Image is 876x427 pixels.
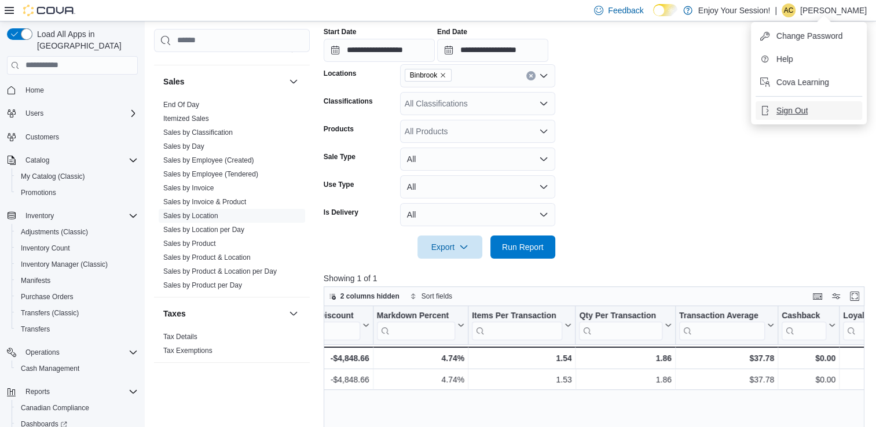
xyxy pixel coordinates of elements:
div: 1.53 [472,373,572,386]
button: Change Password [756,27,862,45]
button: Adjustments (Classic) [12,224,142,240]
div: Qty Per Transaction [579,310,662,321]
span: Cova Learning [776,76,829,88]
button: Items Per Transaction [472,310,572,340]
span: Itemized Sales [163,114,209,123]
span: Customers [25,132,59,142]
div: 4.74% [376,351,464,365]
span: Transfers (Classic) [16,306,138,320]
div: Alexander Costa [782,3,796,17]
a: Tax Exemptions [163,347,212,355]
a: Home [21,83,49,97]
span: Load All Apps in [GEOGRAPHIC_DATA] [32,28,138,51]
label: Is Delivery [324,208,358,217]
a: Inventory Manager (Classic) [16,257,112,271]
div: 4.74% [376,373,464,386]
h3: Sales [163,76,185,87]
span: Catalog [21,153,138,167]
button: All [400,148,555,171]
div: Qty Per Transaction [579,310,662,340]
button: Taxes [287,307,300,321]
span: Binbrook [405,69,452,82]
a: Sales by Day [163,142,204,150]
a: Sales by Invoice & Product [163,198,246,206]
input: Dark Mode [653,4,677,16]
a: Promotions [16,186,61,200]
div: -$4,848.66 [298,373,369,386]
span: Sales by Invoice [163,183,214,193]
div: $37.78 [679,373,774,386]
button: Help [756,50,862,68]
button: Promotions [12,185,142,201]
label: Products [324,124,354,134]
span: Binbrook [410,69,437,81]
span: Sign Out [776,105,808,116]
button: Display options [829,289,843,303]
a: End Of Day [163,101,199,109]
a: Sales by Product per Day [163,281,242,289]
span: Sales by Invoice & Product [163,197,246,207]
button: Sort fields [405,289,457,303]
span: Promotions [21,188,56,197]
span: Canadian Compliance [16,401,138,415]
span: Transfers [21,325,50,334]
button: Reports [2,384,142,400]
img: Cova [23,5,75,16]
span: Home [25,86,44,95]
span: Reports [21,385,138,399]
span: Customers [21,130,138,144]
span: Feedback [608,5,643,16]
button: Cashback [782,310,835,340]
span: Purchase Orders [21,292,74,301]
button: Keyboard shortcuts [811,289,824,303]
a: Canadian Compliance [16,401,94,415]
button: Catalog [21,153,54,167]
span: 2 columns hidden [340,292,399,301]
div: Total Discount [298,310,360,321]
span: Change Password [776,30,842,42]
span: Operations [25,348,60,357]
a: Transfers (Classic) [16,306,83,320]
span: AC [784,3,794,17]
span: Canadian Compliance [21,403,89,413]
span: Inventory [21,209,138,223]
button: Transfers [12,321,142,337]
button: Open list of options [539,127,548,136]
button: Sign Out [756,101,862,120]
div: Sales [154,98,310,297]
button: Total Discount [298,310,369,340]
span: My Catalog (Classic) [21,172,85,181]
button: Inventory Count [12,240,142,256]
a: Sales by Location [163,212,218,220]
span: Sales by Employee (Created) [163,156,254,165]
span: Help [776,53,793,65]
div: Markdown Percent [376,310,455,321]
span: End Of Day [163,100,199,109]
label: Sale Type [324,152,355,161]
p: Enjoy Your Session! [698,3,771,17]
div: $37.78 [679,351,774,365]
a: Sales by Classification [163,128,233,137]
div: Items Per Transaction [472,310,563,340]
span: Cash Management [16,362,138,376]
button: Purchase Orders [12,289,142,305]
a: Tax Details [163,333,197,341]
p: | [775,3,777,17]
button: Users [2,105,142,122]
span: Sales by Day [163,142,204,151]
div: Items Per Transaction [472,310,563,321]
span: Transfers [16,322,138,336]
a: Purchase Orders [16,290,78,304]
span: Sales by Product per Day [163,281,242,290]
span: Reports [25,387,50,396]
button: Transfers (Classic) [12,305,142,321]
span: Tax Details [163,332,197,341]
span: Cash Management [21,364,79,373]
input: Press the down key to open a popover containing a calendar. [437,39,548,62]
div: -$4,848.66 [298,351,369,365]
span: My Catalog (Classic) [16,170,138,183]
a: Manifests [16,274,55,288]
button: Enter fullscreen [848,289,862,303]
button: Transaction Average [679,310,774,340]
